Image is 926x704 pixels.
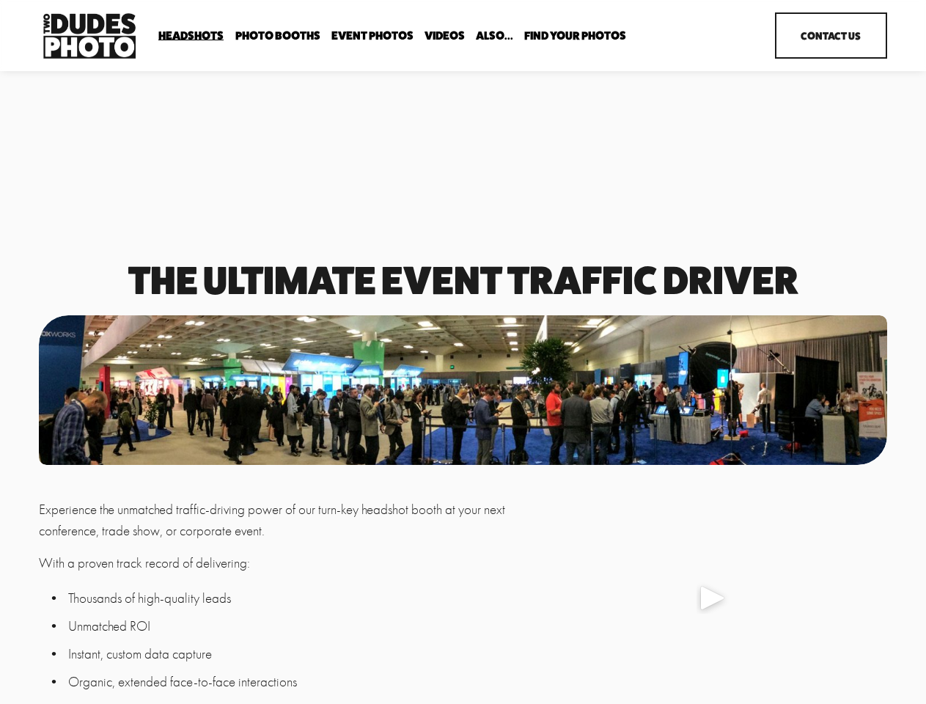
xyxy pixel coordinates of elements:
h1: The Ultimate event traffic driver [39,263,887,298]
p: With a proven track record of delivering: [39,553,530,574]
a: folder dropdown [158,29,224,43]
a: folder dropdown [524,29,626,43]
span: Find Your Photos [524,30,626,42]
a: folder dropdown [235,29,320,43]
p: Unmatched ROI [68,616,530,637]
span: Photo Booths [235,30,320,42]
div: Play [695,580,730,615]
p: Instant, custom data capture [68,644,530,665]
p: Organic, extended face-to-face interactions [68,672,530,693]
span: Also... [476,30,513,42]
p: Experience the unmatched traffic-driving power of our turn-key headshot booth at your next confer... [39,499,530,541]
p: Thousands of high-quality leads [68,588,530,609]
a: Contact Us [775,12,887,59]
a: folder dropdown [476,29,513,43]
a: Videos [425,29,465,43]
span: Headshots [158,30,224,42]
img: Two Dudes Photo | Headshots, Portraits &amp; Photo Booths [39,10,140,62]
a: Event Photos [331,29,414,43]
